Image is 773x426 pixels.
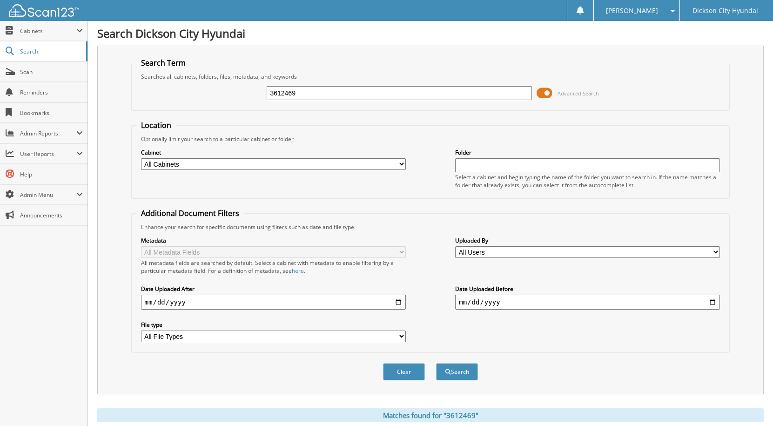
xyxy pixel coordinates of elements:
[606,8,658,14] span: [PERSON_NAME]
[20,211,83,219] span: Announcements
[136,58,190,68] legend: Search Term
[136,208,244,218] legend: Additional Document Filters
[20,109,83,117] span: Bookmarks
[455,295,720,310] input: end
[455,285,720,293] label: Date Uploaded Before
[20,47,81,55] span: Search
[558,90,599,97] span: Advanced Search
[455,173,720,189] div: Select a cabinet and begin typing the name of the folder you want to search in. If the name match...
[136,73,725,81] div: Searches all cabinets, folders, files, metadata, and keywords
[436,363,478,380] button: Search
[97,26,764,41] h1: Search Dickson City Hyundai
[455,237,720,244] label: Uploaded By
[20,27,76,35] span: Cabinets
[97,408,764,422] div: Matches found for "3612469"
[9,4,79,17] img: scan123-logo-white.svg
[136,120,176,130] legend: Location
[20,191,76,199] span: Admin Menu
[20,88,83,96] span: Reminders
[141,321,406,329] label: File type
[20,150,76,158] span: User Reports
[383,363,425,380] button: Clear
[141,295,406,310] input: start
[136,223,725,231] div: Enhance your search for specific documents using filters such as date and file type.
[292,267,304,275] a: here
[455,149,720,156] label: Folder
[692,8,758,14] span: Dickson City Hyundai
[141,149,406,156] label: Cabinet
[20,170,83,178] span: Help
[141,259,406,275] div: All metadata fields are searched by default. Select a cabinet with metadata to enable filtering b...
[20,68,83,76] span: Scan
[136,135,725,143] div: Optionally limit your search to a particular cabinet or folder
[141,285,406,293] label: Date Uploaded After
[141,237,406,244] label: Metadata
[20,129,76,137] span: Admin Reports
